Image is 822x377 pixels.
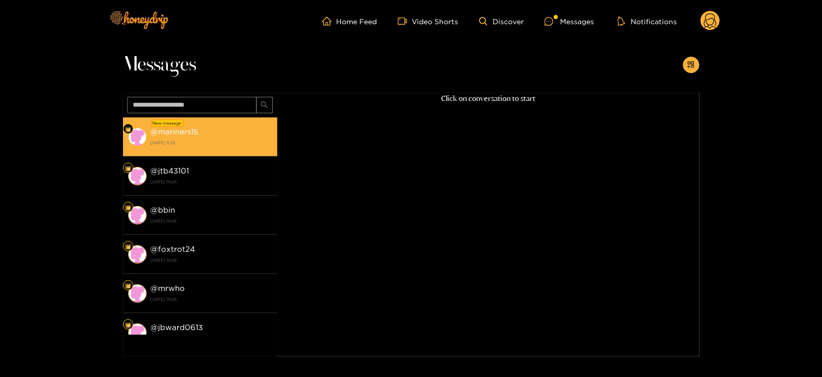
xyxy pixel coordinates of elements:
img: Fan Level [125,283,131,289]
strong: @ foxtrot24 [151,245,196,253]
img: Fan Level [125,204,131,211]
strong: [DATE] 19:26 [151,216,272,226]
a: Home Feed [322,16,377,26]
strong: @ jtb43101 [151,166,189,175]
button: Notifications [615,16,680,26]
img: Fan Level [125,126,131,132]
img: Fan Level [125,322,131,328]
a: Discover [479,17,524,26]
img: conversation [128,128,147,146]
img: Fan Level [125,165,131,172]
strong: [DATE] 19:26 [151,334,272,343]
p: Click on conversation to start [277,93,699,105]
img: conversation [128,323,147,342]
strong: @ mrwho [151,284,185,293]
span: search [260,101,268,110]
strong: [DATE] 19:26 [151,295,272,304]
button: search [256,97,273,113]
span: appstore-add [687,61,695,70]
img: conversation [128,284,147,303]
img: conversation [128,245,147,264]
button: appstore-add [683,57,699,73]
div: Messages [545,15,594,27]
div: New message [151,119,184,127]
strong: @ bbin [151,205,176,214]
strong: @ mariners15 [151,127,199,136]
img: Fan Level [125,244,131,250]
span: Messages [123,53,197,77]
span: home [322,16,337,26]
a: Video Shorts [398,16,459,26]
strong: [DATE] 19:26 [151,177,272,186]
strong: [DATE] 11:22 [151,138,272,147]
strong: @ jbward0613 [151,323,203,332]
img: conversation [128,167,147,185]
strong: [DATE] 19:26 [151,255,272,265]
img: conversation [128,206,147,225]
span: video-camera [398,16,412,26]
